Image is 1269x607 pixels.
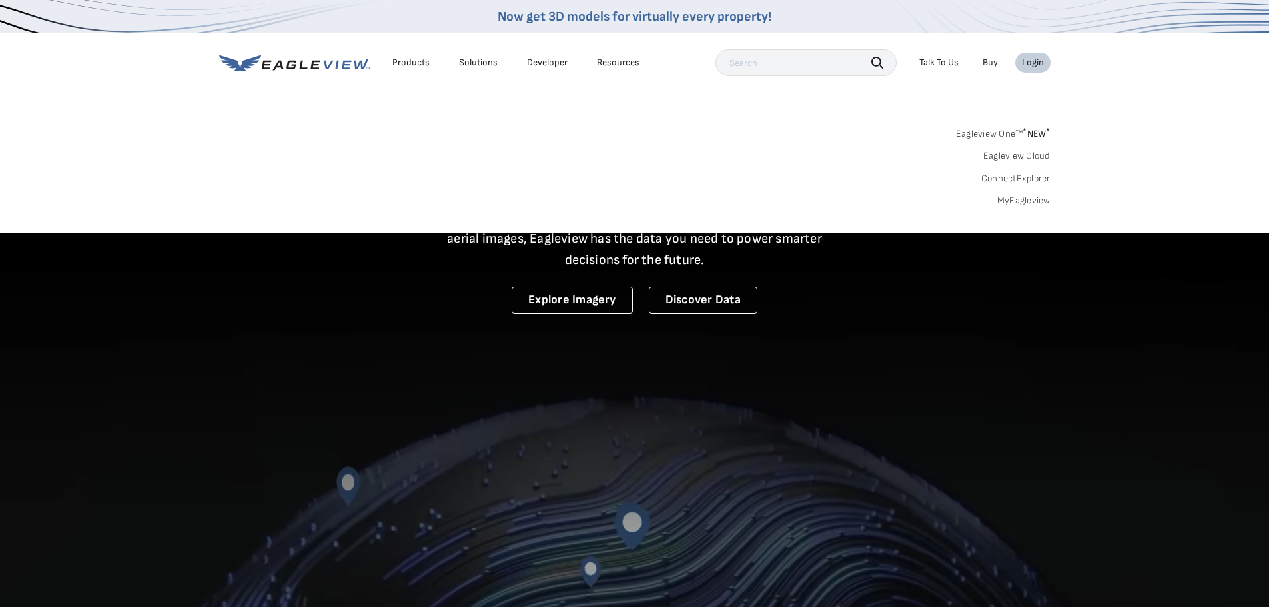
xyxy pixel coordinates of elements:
[1023,128,1050,139] span: NEW
[649,287,757,314] a: Discover Data
[392,57,430,69] div: Products
[459,57,498,69] div: Solutions
[981,173,1051,185] a: ConnectExplorer
[431,207,839,271] p: A new era starts here. Built on more than 3.5 billion high-resolution aerial images, Eagleview ha...
[715,49,897,76] input: Search
[919,57,959,69] div: Talk To Us
[997,195,1051,207] a: MyEagleview
[956,124,1051,139] a: Eagleview One™*NEW*
[527,57,568,69] a: Developer
[498,9,771,25] a: Now get 3D models for virtually every property!
[983,57,998,69] a: Buy
[512,287,633,314] a: Explore Imagery
[597,57,639,69] div: Resources
[1022,57,1044,69] div: Login
[983,150,1051,162] a: Eagleview Cloud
